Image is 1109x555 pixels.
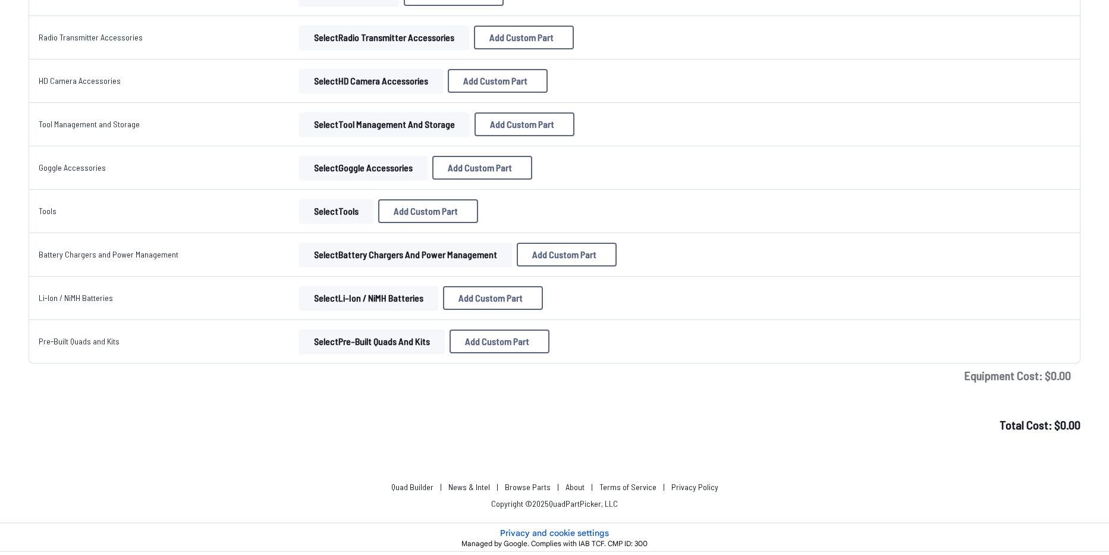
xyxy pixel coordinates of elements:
button: Add Custom Part [517,243,617,266]
button: SelectTool Management and Storage [299,112,470,136]
button: Add Custom Part [432,156,532,180]
a: Tool Management and Storage [39,119,140,129]
span: Add Custom Part [448,163,512,173]
a: Radio Transmitter Accessories [39,32,143,42]
span: Add Custom Part [394,206,458,216]
a: Terms of Service [599,482,656,492]
button: SelectTools [299,199,373,223]
span: Add Custom Part [458,293,523,303]
a: Quad Builder [391,482,433,492]
a: Li-Ion / NiMH Batteries [39,293,113,303]
a: Privacy Policy [671,482,718,492]
a: Battery Chargers and Power Management [39,249,178,259]
button: SelectLi-Ion / NiMH Batteries [299,286,438,310]
button: Add Custom Part [378,199,478,223]
button: SelectHD Camera Accessories [299,69,443,93]
span: Total Cost: $ 0.00 [1000,418,1080,432]
button: SelectPre-Built Quads and Kits [299,330,445,353]
p: Copyright © 2025 QuadPartPicker, LLC [491,498,618,510]
span: Add Custom Part [532,250,596,259]
span: Add Custom Part [463,76,527,86]
td: Equipment Cost: $ 0.00 [29,363,1080,387]
a: Tools [39,206,56,216]
a: SelectTool Management and Storage [297,112,472,136]
button: Add Custom Part [475,112,574,136]
a: SelectHD Camera Accessories [297,69,445,93]
button: SelectBattery Chargers and Power Management [299,243,512,266]
a: SelectLi-Ion / NiMH Batteries [297,286,441,310]
a: SelectPre-Built Quads and Kits [297,330,447,353]
button: Add Custom Part [448,69,548,93]
a: SelectTools [297,199,376,223]
button: Add Custom Part [450,330,549,353]
a: SelectRadio Transmitter Accessories [297,26,472,49]
a: News & Intel [448,482,490,492]
a: HD Camera Accessories [39,76,121,86]
button: Add Custom Part [443,286,543,310]
span: Add Custom Part [490,120,554,129]
button: SelectGoggle Accessories [299,156,428,180]
a: About [566,482,585,492]
a: Goggle Accessories [39,162,106,173]
span: Add Custom Part [489,33,554,42]
a: Pre-Built Quads and Kits [39,336,120,346]
button: SelectRadio Transmitter Accessories [299,26,469,49]
a: SelectBattery Chargers and Power Management [297,243,514,266]
a: Browse Parts [505,482,551,492]
span: Add Custom Part [465,337,529,346]
p: | | | | | [387,481,723,493]
button: Add Custom Part [474,26,574,49]
a: SelectGoggle Accessories [297,156,430,180]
